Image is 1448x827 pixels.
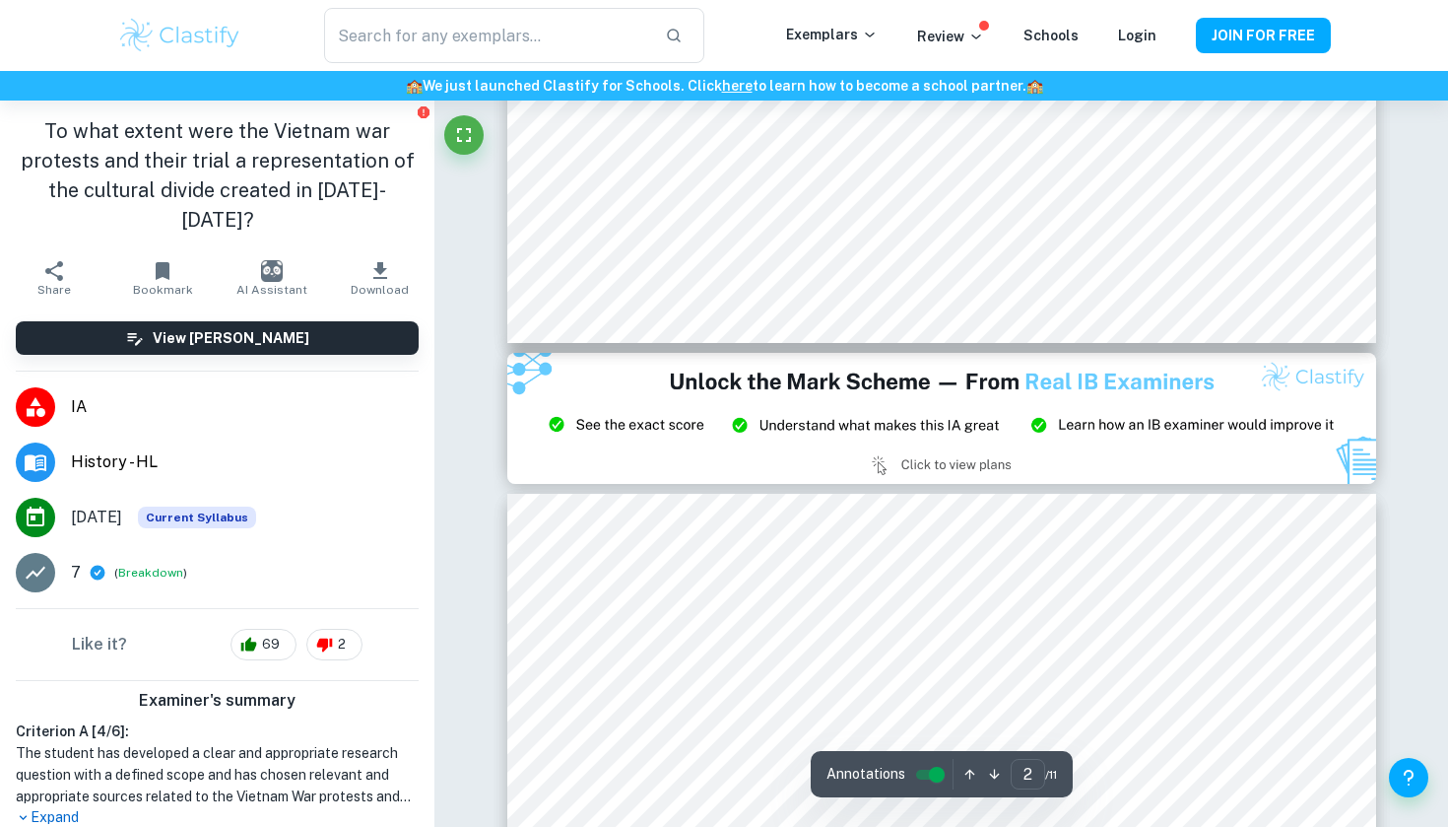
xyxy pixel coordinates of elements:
[72,633,127,656] h6: Like it?
[251,635,291,655] span: 69
[261,260,283,282] img: AI Assistant
[16,742,419,807] h1: The student has developed a clear and appropriate research question with a defined scope and has ...
[37,283,71,297] span: Share
[507,353,1376,483] img: Ad
[16,721,419,742] h6: Criterion A [ 4 / 6 ]:
[114,564,187,583] span: ( )
[327,635,357,655] span: 2
[16,116,419,235] h1: To what extent were the Vietnam war protests and their trial a representation of the cultural div...
[786,24,878,45] p: Exemplars
[16,321,419,355] button: View [PERSON_NAME]
[326,250,434,306] button: Download
[416,104,430,119] button: Report issue
[917,26,984,47] p: Review
[1118,28,1156,43] a: Login
[118,564,183,582] button: Breakdown
[71,506,122,529] span: [DATE]
[351,283,409,297] span: Download
[1196,18,1331,53] button: JOIN FOR FREE
[108,250,217,306] button: Bookmark
[138,507,256,528] span: Current Syllabus
[133,283,193,297] span: Bookmark
[230,629,296,660] div: 69
[153,327,309,349] h6: View [PERSON_NAME]
[71,561,81,585] p: 7
[236,283,307,297] span: AI Assistant
[71,395,419,419] span: IA
[218,250,326,306] button: AI Assistant
[722,78,753,94] a: here
[1023,28,1079,43] a: Schools
[324,8,649,63] input: Search for any exemplars...
[1026,78,1043,94] span: 🏫
[4,75,1444,97] h6: We just launched Clastify for Schools. Click to learn how to become a school partner.
[71,450,419,474] span: History - HL
[8,689,427,713] h6: Examiner's summary
[1045,766,1057,784] span: / 11
[1389,758,1428,797] button: Help and Feedback
[826,764,905,785] span: Annotations
[138,507,256,528] div: This exemplar is based on the current syllabus. Feel free to refer to it for inspiration/ideas wh...
[306,629,362,660] div: 2
[444,115,484,155] button: Fullscreen
[406,78,423,94] span: 🏫
[117,16,242,55] img: Clastify logo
